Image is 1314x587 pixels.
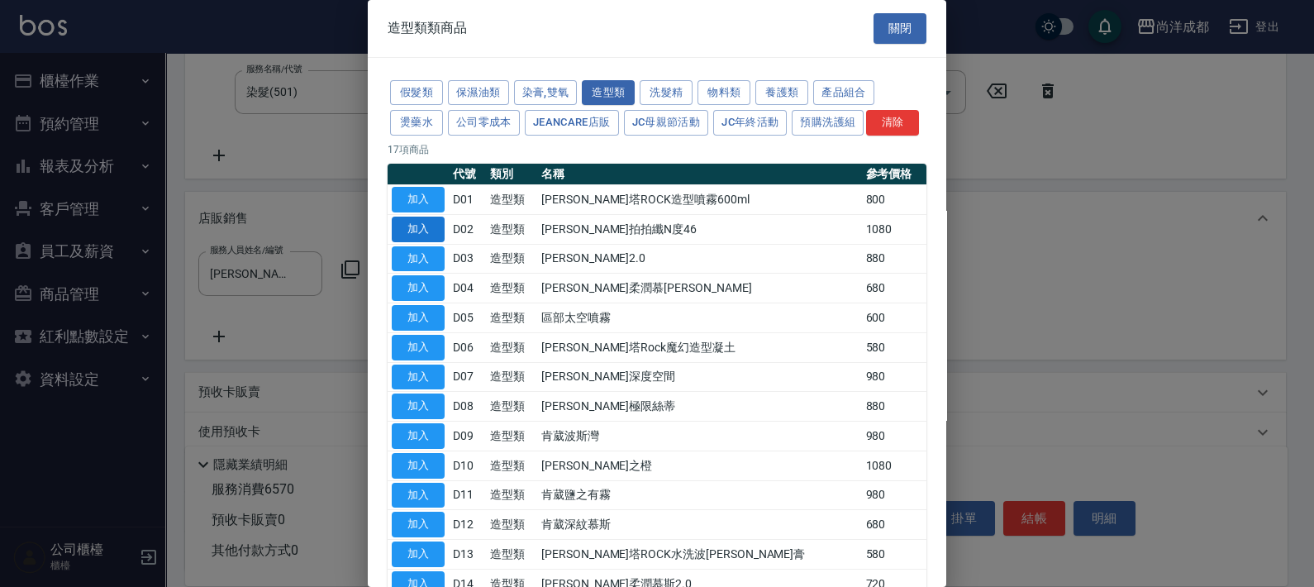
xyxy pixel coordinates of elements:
td: [PERSON_NAME]之橙 [537,451,862,480]
button: 清除 [866,110,919,136]
td: 造型類 [486,362,537,392]
td: 造型類 [486,422,537,451]
td: 680 [862,510,926,540]
td: 肯葳鹽之有霧 [537,480,862,510]
td: D08 [449,392,486,422]
button: 加入 [392,542,445,567]
td: D11 [449,480,486,510]
td: 造型類 [486,540,537,570]
button: 養護類 [755,80,808,106]
td: D12 [449,510,486,540]
button: 加入 [392,275,445,301]
td: 區部太空噴霧 [537,303,862,333]
button: 加入 [392,512,445,537]
button: 關閉 [874,13,926,44]
td: 造型類 [486,510,537,540]
td: D13 [449,540,486,570]
td: 880 [862,244,926,274]
button: 洗髮精 [640,80,693,106]
th: 代號 [449,164,486,185]
td: 680 [862,274,926,303]
td: 肯葳波斯灣 [537,422,862,451]
td: 造型類 [486,332,537,362]
td: [PERSON_NAME]塔ROCK水洗波[PERSON_NAME]膏 [537,540,862,570]
td: [PERSON_NAME]2.0 [537,244,862,274]
td: 造型類 [486,451,537,480]
td: 造型類 [486,392,537,422]
button: 造型類 [582,80,635,106]
td: D01 [449,185,486,215]
button: 保濕油類 [448,80,509,106]
td: 600 [862,303,926,333]
button: 公司零成本 [448,110,520,136]
td: [PERSON_NAME]塔Rock魔幻造型凝土 [537,332,862,362]
td: D10 [449,451,486,480]
td: [PERSON_NAME]柔潤慕[PERSON_NAME] [537,274,862,303]
td: 1080 [862,214,926,244]
td: [PERSON_NAME]深度空間 [537,362,862,392]
button: JC母親節活動 [624,110,709,136]
td: 980 [862,422,926,451]
button: 加入 [392,365,445,390]
button: 加入 [392,217,445,242]
td: 造型類 [486,274,537,303]
button: JC年終活動 [713,110,787,136]
td: 580 [862,540,926,570]
th: 類別 [486,164,537,185]
button: 加入 [392,335,445,360]
td: D07 [449,362,486,392]
td: 880 [862,392,926,422]
button: 加入 [392,453,445,479]
td: 580 [862,332,926,362]
button: 加入 [392,483,445,508]
td: D05 [449,303,486,333]
td: 980 [862,362,926,392]
button: 預購洗護組 [792,110,864,136]
p: 17 項商品 [388,142,926,157]
td: D09 [449,422,486,451]
td: D03 [449,244,486,274]
td: [PERSON_NAME]塔ROCK造型噴霧600ml [537,185,862,215]
button: 假髮類 [390,80,443,106]
td: 造型類 [486,214,537,244]
td: 造型類 [486,480,537,510]
button: JeanCare店販 [525,110,619,136]
td: D06 [449,332,486,362]
td: 800 [862,185,926,215]
th: 名稱 [537,164,862,185]
button: 染膏,雙氧 [514,80,578,106]
td: 造型類 [486,244,537,274]
button: 加入 [392,246,445,272]
td: 肯葳深紋慕斯 [537,510,862,540]
td: 1080 [862,451,926,480]
td: D04 [449,274,486,303]
td: 980 [862,480,926,510]
button: 加入 [392,394,445,419]
button: 燙藥水 [390,110,443,136]
button: 加入 [392,187,445,212]
button: 加入 [392,423,445,449]
td: [PERSON_NAME]極限絲蒂 [537,392,862,422]
td: 造型類 [486,185,537,215]
td: D02 [449,214,486,244]
button: 物料類 [697,80,750,106]
span: 造型類類商品 [388,20,467,36]
td: 造型類 [486,303,537,333]
th: 參考價格 [862,164,926,185]
button: 產品組合 [813,80,874,106]
td: [PERSON_NAME]拍拍纖N度46 [537,214,862,244]
button: 加入 [392,305,445,331]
